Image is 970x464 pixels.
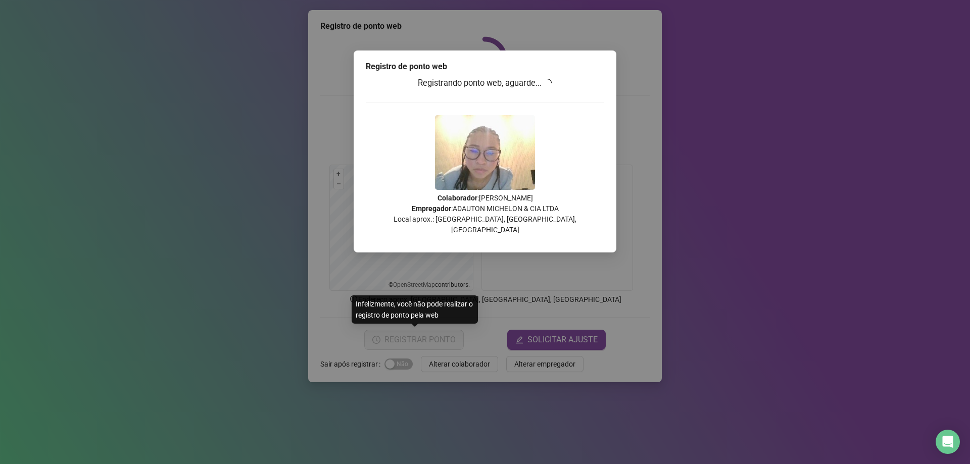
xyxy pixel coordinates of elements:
[438,194,477,202] strong: Colaborador
[435,115,535,190] img: 9k=
[412,204,451,213] strong: Empregador
[366,77,604,90] h3: Registrando ponto web, aguarde...
[352,295,478,324] div: Infelizmente, você não pode realizar o registro de ponto pela web
[543,78,553,88] span: loading
[366,193,604,235] p: : [PERSON_NAME] : ADAUTON MICHELON & CIA LTDA Local aprox.: [GEOGRAPHIC_DATA], [GEOGRAPHIC_DATA],...
[366,61,604,73] div: Registro de ponto web
[936,430,960,454] div: Open Intercom Messenger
